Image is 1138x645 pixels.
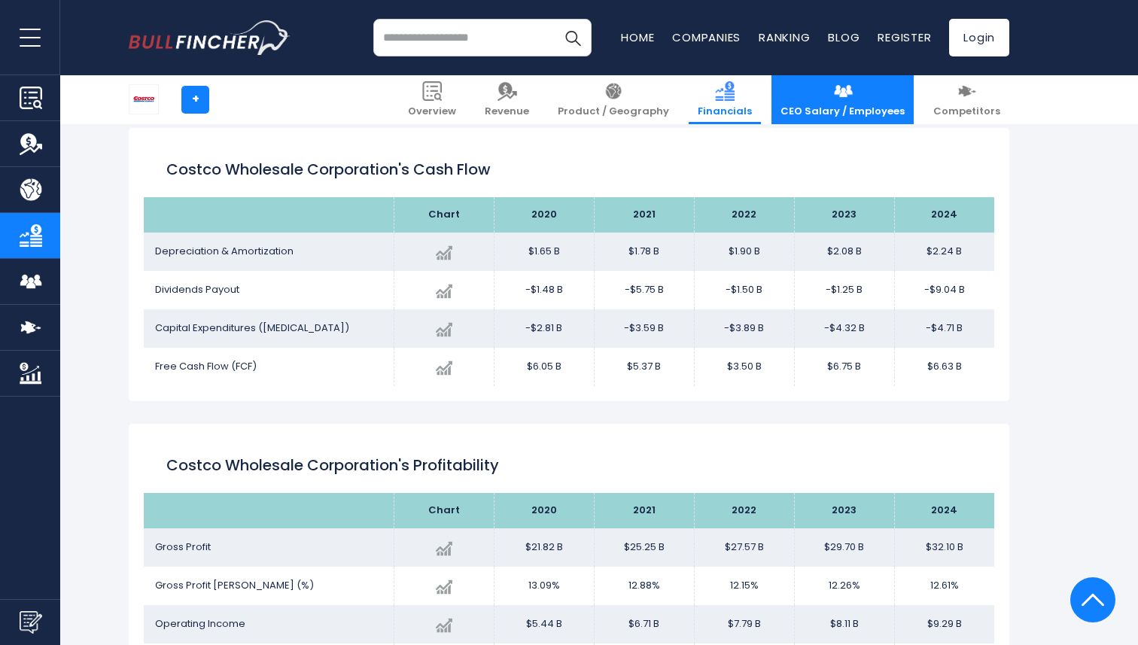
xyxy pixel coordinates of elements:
span: Free Cash Flow (FCF) [155,359,257,373]
td: $6.63 B [894,348,994,386]
a: + [181,86,209,114]
td: $25.25 B [594,528,694,567]
td: $1.90 B [694,233,794,271]
th: 2024 [894,493,994,528]
td: $1.78 B [594,233,694,271]
button: Search [554,19,592,56]
a: Revenue [476,75,538,124]
td: $29.70 B [794,528,894,567]
th: 2022 [694,493,794,528]
th: 2021 [594,493,694,528]
h2: Costco Wholesale Corporation's Cash flow [166,158,972,181]
a: Register [878,29,931,45]
a: Ranking [759,29,810,45]
a: Home [621,29,654,45]
td: -$9.04 B [894,271,994,309]
td: -$4.71 B [894,309,994,348]
td: $9.29 B [894,605,994,643]
td: -$3.59 B [594,309,694,348]
td: $8.11 B [794,605,894,643]
a: Companies [672,29,741,45]
span: Financials [698,105,752,118]
img: bullfincher logo [129,20,291,55]
td: $21.82 B [494,528,594,567]
span: Dividends Payout [155,282,239,297]
td: $7.79 B [694,605,794,643]
h2: Costco Wholesale Corporation's Profitability [166,454,972,476]
span: Revenue [485,105,529,118]
th: 2020 [494,197,594,233]
td: 12.15% [694,567,794,605]
span: Depreciation & Amortization [155,244,294,258]
th: Chart [394,493,494,528]
td: $2.08 B [794,233,894,271]
th: 2023 [794,493,894,528]
td: 12.26% [794,567,894,605]
td: -$2.81 B [494,309,594,348]
span: Overview [408,105,456,118]
td: -$1.48 B [494,271,594,309]
td: 13.09% [494,567,594,605]
span: Product / Geography [558,105,669,118]
td: $5.44 B [494,605,594,643]
td: 12.61% [894,567,994,605]
td: $27.57 B [694,528,794,567]
td: $32.10 B [894,528,994,567]
img: COST logo [129,85,158,114]
td: $5.37 B [594,348,694,386]
td: 12.88% [594,567,694,605]
span: Capital Expenditures ([MEDICAL_DATA]) [155,321,349,335]
a: Overview [399,75,465,124]
span: Gross Profit [155,540,211,554]
th: Chart [394,197,494,233]
a: Go to homepage [129,20,291,55]
th: 2024 [894,197,994,233]
span: Gross Profit [PERSON_NAME] (%) [155,578,314,592]
td: -$1.50 B [694,271,794,309]
th: 2023 [794,197,894,233]
span: CEO Salary / Employees [780,105,905,118]
a: Competitors [924,75,1009,124]
a: Product / Geography [549,75,678,124]
span: Operating Income [155,616,245,631]
span: Competitors [933,105,1000,118]
td: $6.05 B [494,348,594,386]
td: -$5.75 B [594,271,694,309]
td: $6.71 B [594,605,694,643]
a: Login [949,19,1009,56]
a: Blog [828,29,860,45]
a: CEO Salary / Employees [771,75,914,124]
a: Financials [689,75,761,124]
th: 2021 [594,197,694,233]
th: 2020 [494,493,594,528]
th: 2022 [694,197,794,233]
td: $3.50 B [694,348,794,386]
td: -$4.32 B [794,309,894,348]
td: -$1.25 B [794,271,894,309]
td: $6.75 B [794,348,894,386]
td: -$3.89 B [694,309,794,348]
td: $1.65 B [494,233,594,271]
td: $2.24 B [894,233,994,271]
